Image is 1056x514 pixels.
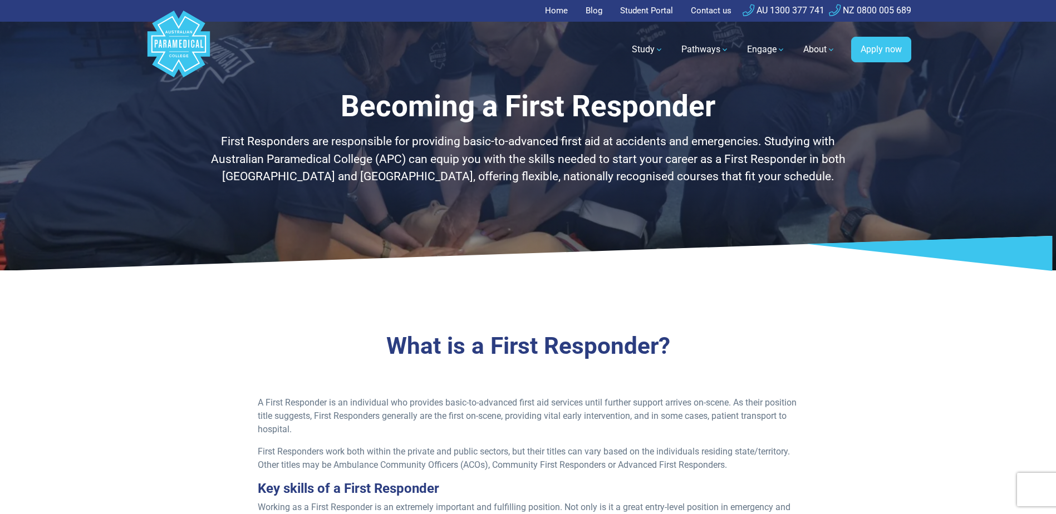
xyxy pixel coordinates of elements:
p: First Responders are responsible for providing basic-to-advanced first aid at accidents and emerg... [203,133,854,186]
a: Australian Paramedical College [145,22,212,78]
a: About [797,34,842,65]
h2: What is a First Responder? [203,332,854,360]
p: First Responders work both within the private and public sectors, but their titles can vary based... [258,445,798,472]
a: Apply now [851,37,911,62]
a: Engage [740,34,792,65]
a: NZ 0800 005 689 [829,5,911,16]
a: AU 1300 377 741 [743,5,824,16]
a: Study [625,34,670,65]
h1: Becoming a First Responder [203,89,854,124]
p: A First Responder is an individual who provides basic-to-advanced first aid services until furthe... [258,396,798,436]
h3: Key skills of a First Responder [258,481,798,497]
a: Pathways [675,34,736,65]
